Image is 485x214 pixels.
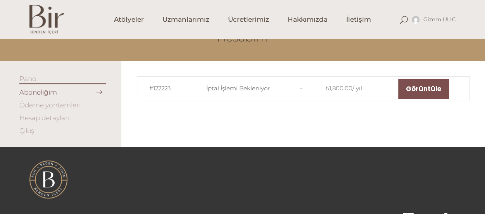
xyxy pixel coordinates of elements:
[19,114,69,122] a: Hesap detayları
[19,75,36,83] a: Pano
[19,88,57,96] a: Aboneliğim
[19,127,34,135] a: Çıkış
[346,15,371,24] span: İletişim
[114,15,144,24] span: Atölyeler
[325,85,352,92] span: 1,800.00
[162,15,209,24] span: Uzmanlarımız
[293,77,309,101] td: -
[19,101,81,109] a: Ödeme yöntemleri
[423,16,456,23] span: Gizem ULIC
[288,15,328,24] span: Hakkımızda
[149,85,171,92] a: #122223
[398,79,449,99] a: Görüntüle
[29,160,67,198] img: BI%CC%87R-LOGO.png
[309,77,378,101] td: / yıl
[325,85,329,92] span: ₺
[183,77,293,101] td: İptal İşlemi Bekleniyor
[228,15,269,24] span: Ücretlerimiz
